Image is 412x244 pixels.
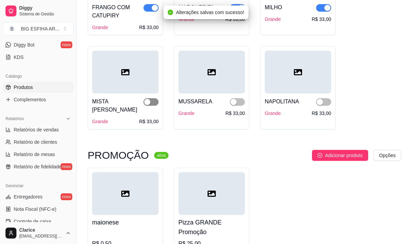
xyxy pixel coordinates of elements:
span: Alterações salvas com sucesso! [176,10,244,15]
a: Complementos [3,94,74,105]
div: Gerenciar [3,180,74,191]
div: R$ 33,00 [139,118,159,125]
span: Entregadores [14,193,42,200]
a: Controle de caixa [3,216,74,227]
sup: ativa [154,152,168,159]
a: Nota Fiscal (NFC-e) [3,204,74,215]
h3: PROMOÇÃO [88,151,149,159]
div: Grande [265,110,281,117]
div: MARGUERITA [178,3,214,12]
button: Adicionar produto [312,150,368,161]
div: R$ 33,00 [312,16,331,23]
a: Produtos [3,82,74,93]
div: MILHO [265,3,282,12]
span: Opções [379,152,396,159]
h4: maionese [92,218,159,227]
button: Clarice[EMAIL_ADDRESS][DOMAIN_NAME] [3,225,74,241]
span: Sistema de Gestão [19,11,71,17]
span: Diggy [19,5,71,11]
div: Catálogo [3,71,74,82]
span: plus-circle [317,153,322,158]
span: Complementos [14,96,46,103]
span: Produtos [14,84,33,91]
div: Grande [265,16,281,23]
button: Select a team [3,22,74,36]
div: Grande [178,110,195,117]
button: Opções [374,150,401,161]
div: R$ 33,00 [139,24,159,31]
h4: Pizza GRANDE Promoção [178,218,245,237]
div: MISTA [PERSON_NAME] [92,98,143,114]
a: Entregadoresnovo [3,191,74,202]
div: Grande [178,16,195,23]
div: MUSSARELA [178,98,212,106]
a: Relatórios de vendas [3,124,74,135]
div: BIG ESFIHA AR ... [21,25,59,32]
span: Relatório de mesas [14,151,55,158]
div: Grande [92,24,108,31]
span: Relatórios de vendas [14,126,59,133]
div: Grande [92,118,108,125]
span: Controle de caixa [14,218,51,225]
span: Relatórios [5,116,24,121]
a: Relatório de mesas [3,149,74,160]
span: [EMAIL_ADDRESS][DOMAIN_NAME] [19,233,63,239]
a: Relatório de clientes [3,137,74,147]
span: Nota Fiscal (NFC-e) [14,206,56,213]
a: KDS [3,52,74,63]
div: FRANGO COM CATUPIRY [92,3,143,20]
span: B [9,25,15,32]
div: NAPOLITANA [265,98,299,106]
span: Relatório de clientes [14,139,57,145]
a: Diggy Botnovo [3,39,74,50]
a: DiggySistema de Gestão [3,3,74,19]
span: KDS [14,54,24,61]
a: Relatório de fidelidadenovo [3,161,74,172]
span: Relatório de fidelidade [14,163,61,170]
div: R$ 33,00 [225,110,245,117]
span: Adicionar produto [325,152,363,159]
div: R$ 33,00 [312,110,331,117]
span: Diggy Bot [14,41,35,48]
span: Clarice [19,227,63,233]
span: check-circle [168,10,173,15]
div: R$ 33,00 [225,16,245,23]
